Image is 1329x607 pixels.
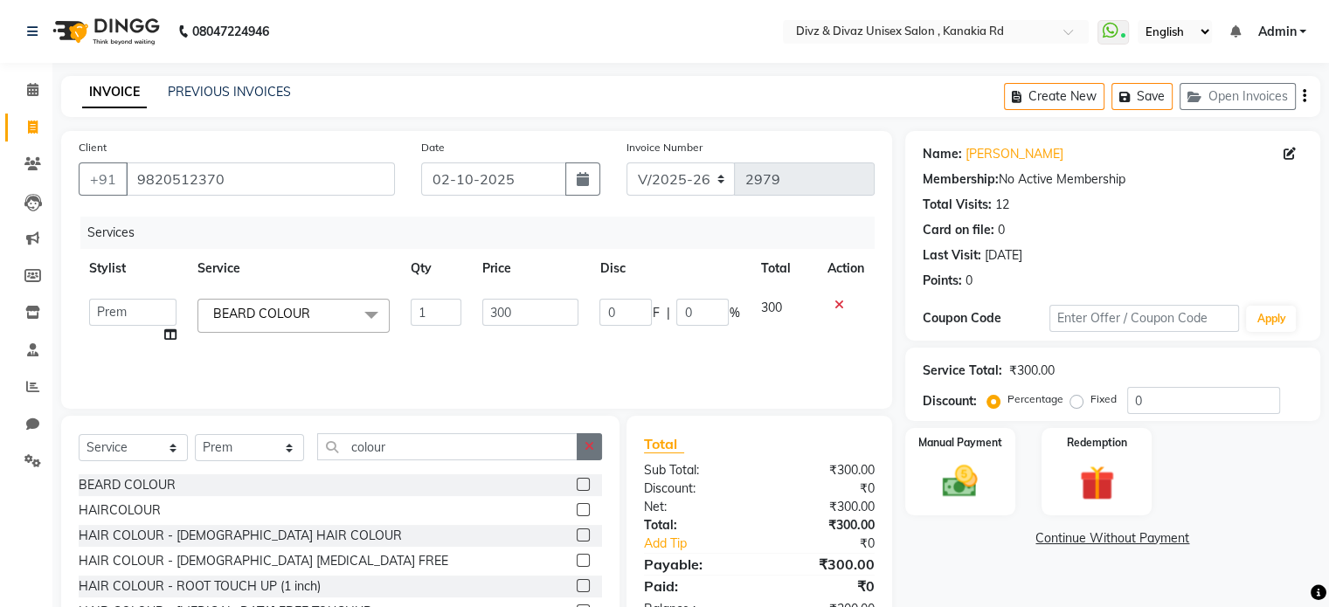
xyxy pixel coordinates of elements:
div: Membership: [923,170,999,189]
span: | [666,304,669,322]
a: x [310,306,318,321]
div: Name: [923,145,962,163]
div: BEARD COLOUR [79,476,176,494]
label: Client [79,140,107,155]
img: _cash.svg [931,461,988,501]
img: _gift.svg [1069,461,1125,505]
th: Stylist [79,249,187,288]
th: Price [472,249,589,288]
div: 12 [995,196,1009,214]
div: HAIR COLOUR - [DEMOGRAPHIC_DATA] [MEDICAL_DATA] FREE [79,552,448,570]
div: Net: [631,498,759,516]
label: Date [421,140,445,155]
div: ₹300.00 [759,554,888,575]
div: Card on file: [923,221,994,239]
div: Last Visit: [923,246,981,265]
span: Total [644,435,684,453]
div: Total Visits: [923,196,992,214]
th: Service [187,249,400,288]
label: Redemption [1067,435,1127,451]
label: Invoice Number [626,140,703,155]
div: Sub Total: [631,461,759,479]
span: F [652,304,659,322]
input: Enter Offer / Coupon Code [1049,305,1240,332]
div: Points: [923,272,962,290]
span: % [729,304,739,322]
div: Discount: [923,392,977,410]
div: ₹300.00 [1009,362,1055,380]
input: Search by Name/Mobile/Email/Code [126,162,395,196]
span: Admin [1257,23,1296,41]
div: HAIR COLOUR - ROOT TOUCH UP (1 inch) [79,577,321,596]
button: Apply [1246,306,1296,332]
div: Service Total: [923,362,1002,380]
div: Paid: [631,576,759,597]
img: logo [45,7,164,56]
div: 0 [966,272,973,290]
div: 0 [998,221,1005,239]
div: No Active Membership [923,170,1303,189]
label: Manual Payment [918,435,1002,451]
label: Percentage [1007,391,1063,407]
div: HAIR COLOUR - [DEMOGRAPHIC_DATA] HAIR COLOUR [79,527,402,545]
div: Total: [631,516,759,535]
div: ₹300.00 [759,461,888,479]
div: Discount: [631,479,759,498]
label: Fixed [1090,391,1117,407]
div: [DATE] [985,246,1022,265]
th: Total [750,249,816,288]
button: Create New [1004,83,1104,110]
div: Payable: [631,554,759,575]
a: Continue Without Payment [909,529,1317,548]
input: Search or Scan [317,433,578,460]
span: 300 [760,300,781,315]
div: Services [80,217,888,249]
div: ₹0 [759,479,888,498]
div: ₹300.00 [759,498,888,516]
th: Action [817,249,875,288]
div: Coupon Code [923,309,1049,328]
b: 08047224946 [192,7,269,56]
div: ₹0 [759,576,888,597]
a: INVOICE [82,77,147,108]
div: HAIRCOLOUR [79,501,161,520]
button: +91 [79,162,128,196]
a: [PERSON_NAME] [966,145,1063,163]
a: PREVIOUS INVOICES [168,84,291,100]
div: ₹300.00 [759,516,888,535]
div: ₹0 [780,535,887,553]
a: Add Tip [631,535,780,553]
th: Qty [400,249,472,288]
span: BEARD COLOUR [213,306,310,321]
th: Disc [589,249,750,288]
button: Open Invoices [1180,83,1296,110]
button: Save [1111,83,1173,110]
